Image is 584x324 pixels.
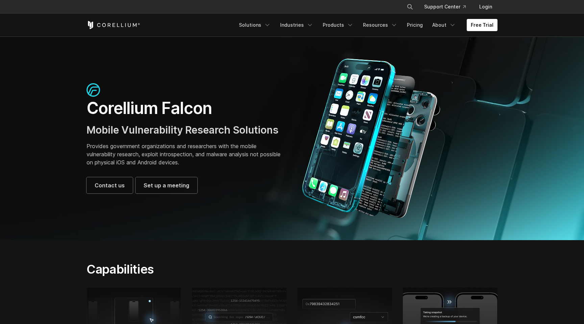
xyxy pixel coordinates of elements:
a: About [428,19,460,31]
a: Set up a meeting [136,177,197,193]
a: Corellium Home [87,21,140,29]
a: Login [474,1,497,13]
a: Solutions [235,19,275,31]
a: Free Trial [467,19,497,31]
img: falcon-icon [87,83,100,97]
p: Provides government organizations and researchers with the mobile vulnerability research, exploit... [87,142,285,166]
div: Navigation Menu [235,19,497,31]
span: Contact us [95,181,125,189]
h1: Corellium Falcon [87,98,285,118]
a: Pricing [403,19,427,31]
button: Search [404,1,416,13]
div: Navigation Menu [398,1,497,13]
a: Resources [359,19,401,31]
a: Industries [276,19,317,31]
a: Contact us [87,177,133,193]
a: Support Center [419,1,471,13]
img: Corellium_Falcon Hero 1 [299,58,444,218]
span: Set up a meeting [144,181,189,189]
span: Mobile Vulnerability Research Solutions [87,124,278,136]
h2: Capabilities [87,262,356,277]
a: Products [319,19,358,31]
